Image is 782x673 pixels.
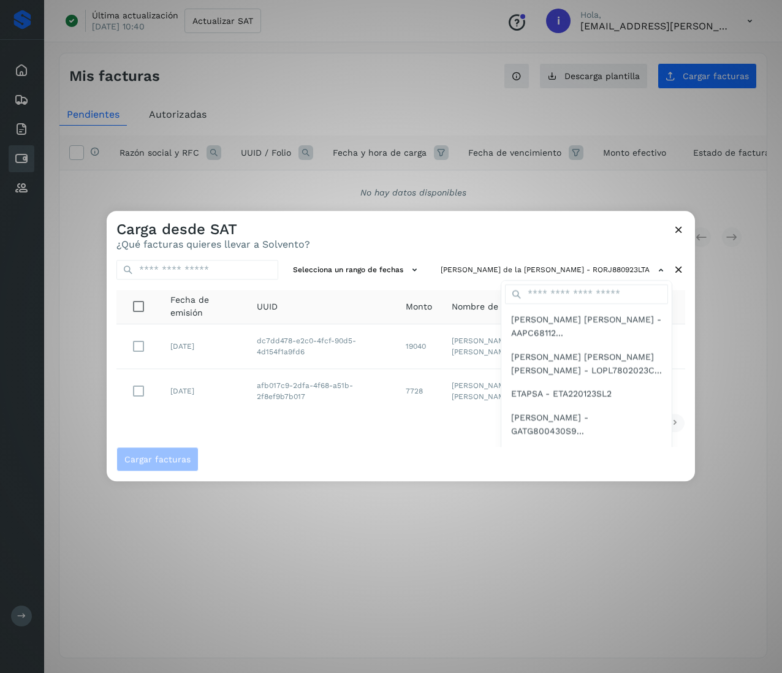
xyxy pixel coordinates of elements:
div: ETAPSA - ETA220123SL2 [501,382,672,406]
div: Circe Ivonne Olivares Furlong - OIFC800405Q27 [501,443,672,481]
span: [PERSON_NAME] - GATG800430S9... [511,411,662,438]
div: Cecilia Lorena Andrade Pérez - AAPC681122D11 [501,308,672,345]
span: [PERSON_NAME] [PERSON_NAME] [PERSON_NAME] - LOPL7802023C... [511,350,662,378]
span: [PERSON_NAME] [PERSON_NAME] - AAPC68112... [511,313,662,340]
div: Gerardo Galindo Trigueros - GATG800430S90 [501,406,672,443]
div: LUIS ISRAEL LOPEZ PEDROZA - LOPL7802023C5 [501,345,672,382]
span: ETAPSA - ETA220123SL2 [511,387,612,401]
